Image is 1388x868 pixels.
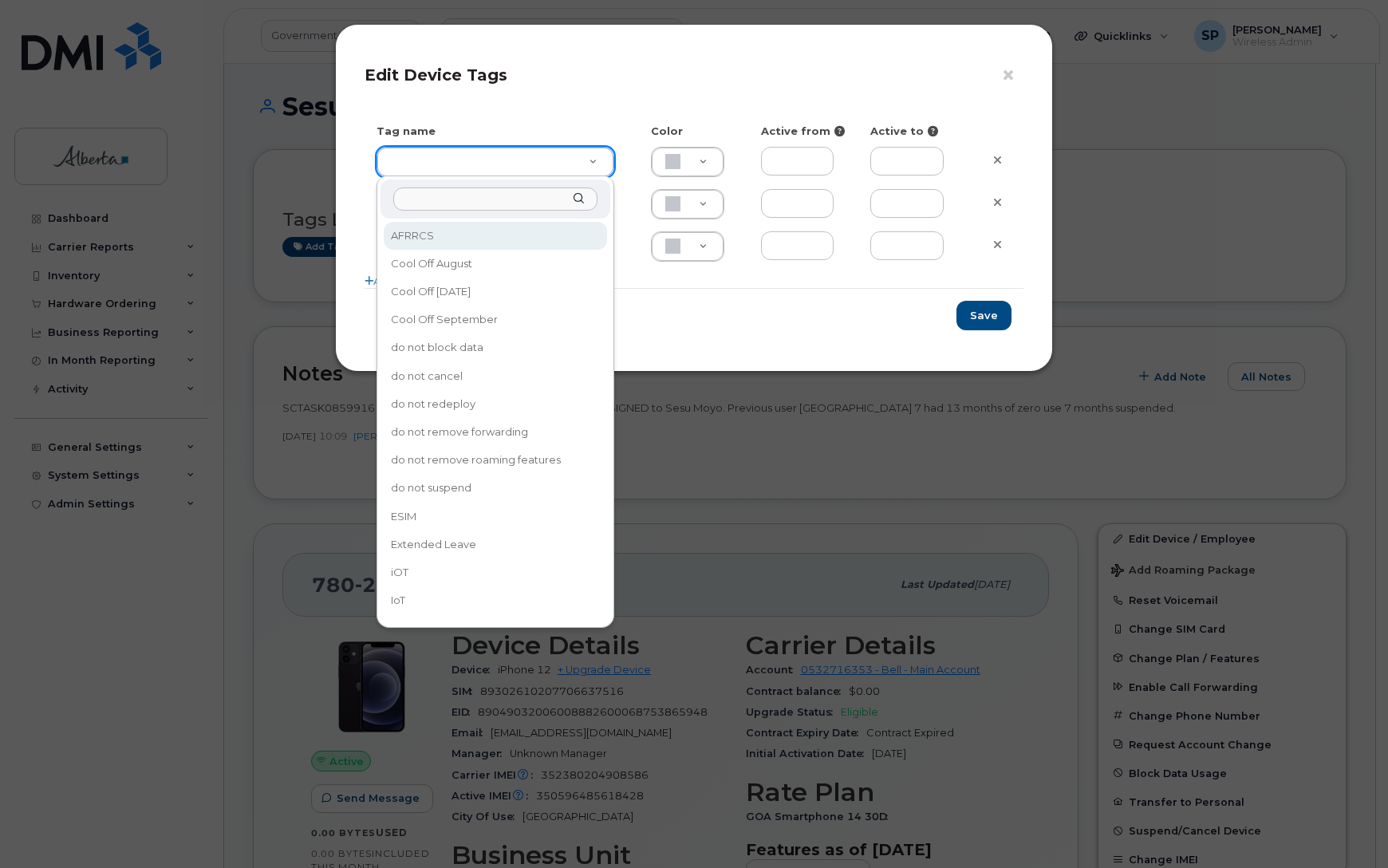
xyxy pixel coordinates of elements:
div: Cool Off [DATE] [385,279,605,304]
div: do not cancel [385,364,605,389]
div: Long Term Disability Leave [385,616,605,641]
div: Cool Off September [385,307,605,332]
div: IoT [385,588,605,613]
div: AFRRCS [385,223,605,248]
div: ESIM [385,504,605,529]
div: Cool Off August [385,251,605,276]
div: iOT [385,560,605,585]
div: do not remove roaming features [385,448,605,472]
div: do not redeploy [385,392,605,416]
div: Extended Leave [385,532,605,557]
div: do not block data [385,336,605,361]
div: do not remove forwarding [385,420,605,444]
div: do not suspend [385,476,605,501]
